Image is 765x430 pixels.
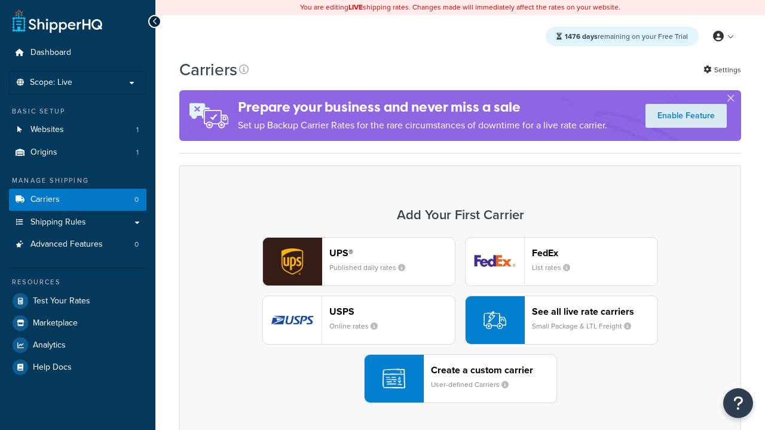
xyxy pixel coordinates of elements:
li: Origins [9,142,146,164]
li: Websites [9,119,146,141]
div: remaining on your Free Trial [546,27,699,46]
img: fedEx logo [466,238,524,285]
img: usps logo [263,296,322,344]
span: Test Your Rates [33,296,90,306]
strong: 1476 days [565,31,598,42]
button: usps logoUSPSOnline rates [262,296,455,345]
a: Test Your Rates [9,290,146,312]
span: Scope: Live [30,78,72,88]
div: Resources [9,277,146,287]
a: Carriers 0 [9,189,146,211]
button: Create a custom carrierUser-defined Carriers [364,354,557,403]
img: ad-rules-rateshop-fe6ec290ccb7230408bd80ed9643f0289d75e0ffd9eb532fc0e269fcd187b520.png [179,90,238,141]
span: Help Docs [33,363,72,373]
header: USPS [329,306,455,317]
small: Small Package & LTL Freight [532,321,641,331]
li: Carriers [9,189,146,211]
a: Advanced Features 0 [9,234,146,256]
a: Origins 1 [9,142,146,164]
a: Settings [703,62,741,78]
small: List rates [532,262,580,273]
a: Enable Feature [645,104,727,128]
header: See all live rate carriers [532,306,657,317]
header: FedEx [532,247,657,259]
span: Analytics [33,340,66,351]
a: Help Docs [9,357,146,378]
div: Manage Shipping [9,176,146,186]
h1: Carriers [179,58,237,81]
span: Origins [30,148,57,158]
img: ups logo [263,238,322,285]
button: fedEx logoFedExList rates [465,237,658,286]
img: icon-carrier-custom-c93b8a24.svg [382,367,405,390]
a: Shipping Rules [9,211,146,234]
a: Analytics [9,334,146,356]
a: Websites 1 [9,119,146,141]
small: Online rates [329,321,387,331]
p: Set up Backup Carrier Rates for the rare circumstances of downtime for a live rate carrier. [238,117,607,134]
span: Shipping Rules [30,217,86,228]
h3: Add Your First Carrier [192,208,729,222]
small: Published daily rates [329,262,415,273]
span: Dashboard [30,48,71,58]
a: Dashboard [9,42,146,64]
span: Carriers [30,195,60,205]
div: Basic Setup [9,106,146,116]
li: Advanced Features [9,234,146,256]
a: Marketplace [9,312,146,334]
a: ShipperHQ Home [13,9,102,33]
b: LIVE [348,2,363,13]
span: 0 [134,195,139,205]
small: User-defined Carriers [431,379,518,390]
span: 1 [136,148,139,158]
button: ups logoUPS®Published daily rates [262,237,455,286]
span: 1 [136,125,139,135]
button: Open Resource Center [723,388,753,418]
header: Create a custom carrier [431,364,556,376]
img: icon-carrier-liverate-becf4550.svg [484,309,506,331]
span: Marketplace [33,318,78,328]
h4: Prepare your business and never miss a sale [238,97,607,117]
button: See all live rate carriersSmall Package & LTL Freight [465,296,658,345]
span: 0 [134,239,139,250]
span: Websites [30,125,64,135]
header: UPS® [329,247,455,259]
span: Advanced Features [30,239,103,250]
